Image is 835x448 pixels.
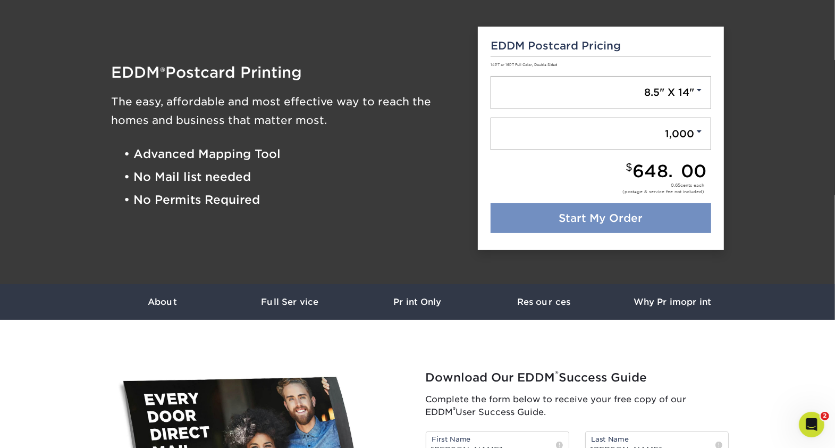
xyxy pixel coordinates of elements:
[633,161,707,181] span: 648.00
[491,118,711,151] a: 1,000
[491,39,711,52] h5: EDDM Postcard Pricing
[161,64,166,80] span: ®
[491,76,711,109] a: 8.5" X 14"
[112,93,462,130] h3: The easy, affordable and most effective way to reach the homes and business that matter most.
[555,369,559,379] sup: ®
[3,416,90,444] iframe: Google Customer Reviews
[482,284,609,320] a: Resources
[491,63,557,67] small: 14PT or 16PT Full Color, Double Sided
[226,284,354,320] a: Full Service
[482,297,609,307] h3: Resources
[609,297,737,307] h3: Why Primoprint
[491,203,711,233] a: Start My Order
[354,297,482,307] h3: Print Only
[226,297,354,307] h3: Full Service
[99,284,226,320] a: About
[99,297,226,307] h3: About
[426,371,729,385] h2: Download Our EDDM Success Guide
[426,393,729,419] p: Complete the form below to receive your free copy of our EDDM User Success Guide.
[609,284,737,320] a: Why Primoprint
[112,65,462,80] h1: EDDM Postcard Printing
[799,412,824,437] iframe: Intercom live chat
[623,182,705,195] div: cents each (postage & service fee not included)
[453,405,456,413] sup: ®
[124,189,462,212] li: • No Permits Required
[821,412,829,420] span: 2
[124,165,462,188] li: • No Mail list needed
[354,284,482,320] a: Print Only
[671,182,681,188] span: 0.65
[124,143,462,165] li: • Advanced Mapping Tool
[626,161,633,173] small: $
